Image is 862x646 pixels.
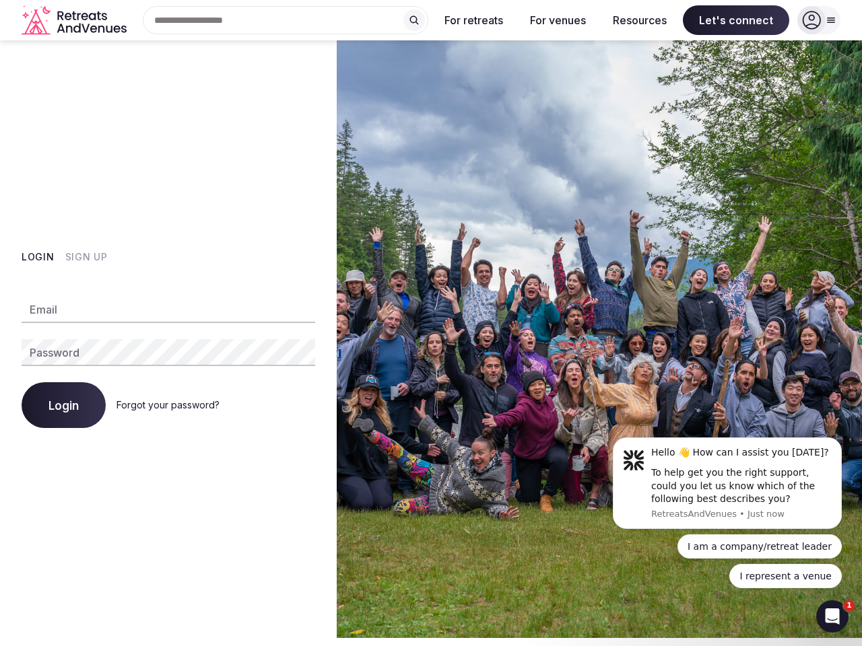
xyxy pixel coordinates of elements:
img: My Account Background [337,40,862,638]
button: Login [22,382,106,428]
a: Visit the homepage [22,5,129,36]
button: Resources [602,5,677,35]
iframe: Intercom notifications message [593,421,862,639]
span: Login [48,398,79,412]
button: Sign Up [65,250,108,264]
button: For retreats [434,5,514,35]
span: 1 [844,600,855,611]
button: Login [22,250,55,264]
button: For venues [519,5,597,35]
svg: Retreats and Venues company logo [22,5,129,36]
span: Let's connect [683,5,789,35]
a: Forgot your password? [117,399,220,410]
iframe: Intercom live chat [816,600,849,633]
